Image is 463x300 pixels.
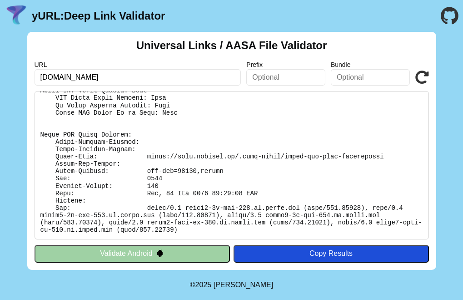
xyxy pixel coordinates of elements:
[238,249,424,258] div: Copy Results
[331,69,410,86] input: Optional
[35,61,241,68] label: URL
[156,249,164,257] img: droidIcon.svg
[195,281,212,289] span: 2025
[246,61,325,68] label: Prefix
[32,10,165,22] a: yURL:Deep Link Validator
[35,245,230,262] button: Validate Android
[136,39,327,52] h2: Universal Links / AASA File Validator
[5,4,28,28] img: yURL Logo
[35,91,429,239] pre: Lorem ipsu do: sitam://cons.adipisc.el/.sedd-eiusm/tempo-inc-utla-etdoloremag Al Enimadmi: Veni Q...
[214,281,274,289] a: Michael Ibragimchayev's Personal Site
[234,245,429,262] button: Copy Results
[246,69,325,86] input: Optional
[331,61,410,68] label: Bundle
[190,270,273,300] footer: ©
[35,69,241,86] input: Required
